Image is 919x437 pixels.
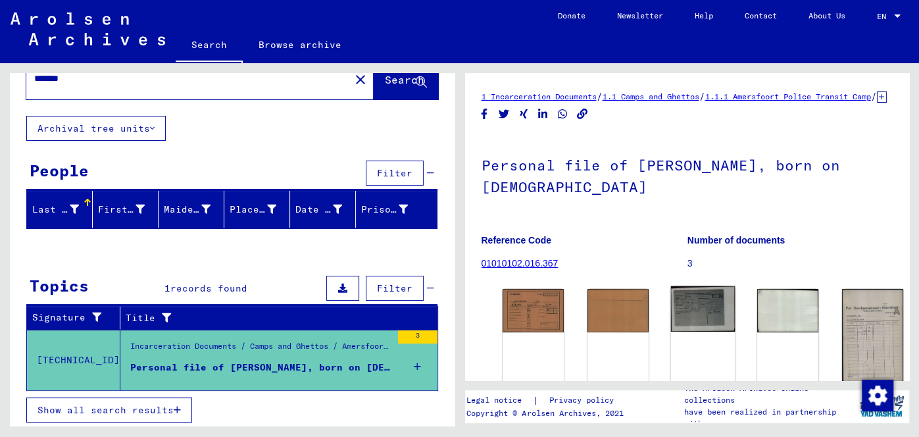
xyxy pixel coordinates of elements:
[684,406,853,430] p: have been realized in partnership with
[684,382,853,406] p: The Arolsen Archives online collections
[126,307,425,328] div: Title
[164,282,170,294] span: 1
[230,199,293,220] div: Place of Birth
[757,289,818,332] img: 002.jpg
[361,199,424,220] div: Prisoner #
[32,311,110,324] div: Signature
[517,106,531,122] button: Share on Xing
[877,12,891,21] span: EN
[224,191,290,228] mat-header-cell: Place of Birth
[671,286,735,332] img: 001.jpg
[503,289,564,332] img: 001.jpg
[366,161,424,186] button: Filter
[482,258,559,269] a: 01010102.016.367
[603,91,699,101] a: 1.1 Camps and Ghettos
[230,203,276,217] div: Place of Birth
[126,311,412,325] div: Title
[27,191,93,228] mat-header-cell: Last Name
[295,199,359,220] div: Date of Birth
[687,235,785,245] b: Number of documents
[482,235,552,245] b: Reference Code
[295,203,342,217] div: Date of Birth
[170,282,247,294] span: records found
[597,90,603,102] span: /
[32,307,123,328] div: Signature
[176,29,243,63] a: Search
[705,91,871,101] a: 1.1.1 Amersfoort Police Transit Camp
[687,257,893,270] p: 3
[377,167,412,179] span: Filter
[30,274,89,297] div: Topics
[466,394,532,407] a: Legal notice
[356,191,437,228] mat-header-cell: Prisoner #
[482,91,597,101] a: 1 Incarceration Documents
[11,13,165,45] img: Arolsen_neg.svg
[37,404,174,416] span: Show all search results
[374,59,438,99] button: Search
[32,203,79,217] div: Last Name
[556,106,570,122] button: Share on WhatsApp
[862,380,893,411] img: Change consent
[93,191,159,228] mat-header-cell: First Name
[243,29,357,61] a: Browse archive
[361,203,408,217] div: Prisoner #
[377,282,412,294] span: Filter
[871,90,877,102] span: /
[538,394,629,407] a: Privacy policy
[398,330,437,344] div: 3
[164,203,211,217] div: Maiden Name
[347,66,374,92] button: Clear
[32,199,95,220] div: Last Name
[164,199,227,220] div: Maiden Name
[478,106,491,122] button: Share on Facebook
[497,106,511,122] button: Share on Twitter
[26,116,166,141] button: Archival tree units
[482,135,893,215] h1: Personal file of [PERSON_NAME], born on [DEMOGRAPHIC_DATA]
[353,72,368,88] mat-icon: close
[366,276,424,301] button: Filter
[699,90,705,102] span: /
[159,191,224,228] mat-header-cell: Maiden Name
[30,159,89,182] div: People
[130,361,391,374] div: Personal file of [PERSON_NAME], born on [DEMOGRAPHIC_DATA]
[27,330,120,390] td: [TECHNICAL_ID]
[587,289,649,332] img: 002.jpg
[290,191,356,228] mat-header-cell: Date of Birth
[98,199,161,220] div: First Name
[26,398,192,423] button: Show all search results
[130,340,391,359] div: Incarceration Documents / Camps and Ghettos / Amersfoort Police Transit Camp / Individual Documen...
[576,106,589,122] button: Copy link
[385,73,424,86] span: Search
[536,106,550,122] button: Share on LinkedIn
[857,390,907,423] img: yv_logo.png
[842,289,903,381] img: 001.jpg
[466,407,629,419] p: Copyright © Arolsen Archives, 2021
[98,203,145,217] div: First Name
[466,394,629,407] div: |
